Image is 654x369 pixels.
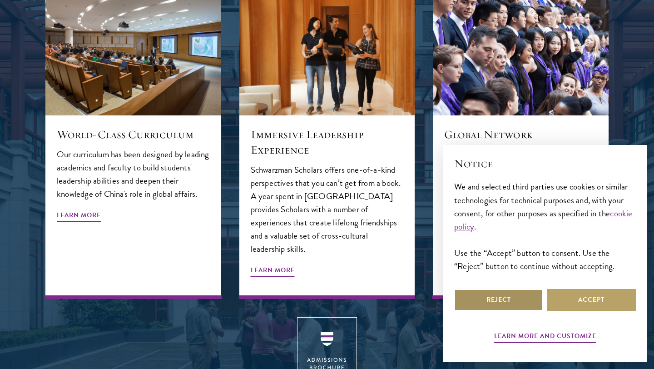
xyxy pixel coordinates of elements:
[57,148,210,200] p: Our curriculum has been designed by leading academics and faculty to build students' leadership a...
[251,264,295,279] span: Learn More
[57,127,210,142] h5: World-Class Curriculum
[547,289,636,311] button: Accept
[57,209,101,224] span: Learn More
[454,156,636,171] h2: Notice
[494,330,596,344] button: Learn more and customize
[454,180,636,272] div: We and selected third parties use cookies or similar technologies for technical purposes and, wit...
[251,163,404,255] p: Schwarzman Scholars offers one-of-a-kind perspectives that you can’t get from a book. A year spen...
[444,127,597,142] h5: Global Network
[454,289,543,311] button: Reject
[454,207,633,233] a: cookie policy
[251,127,404,158] h5: Immersive Leadership Experience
